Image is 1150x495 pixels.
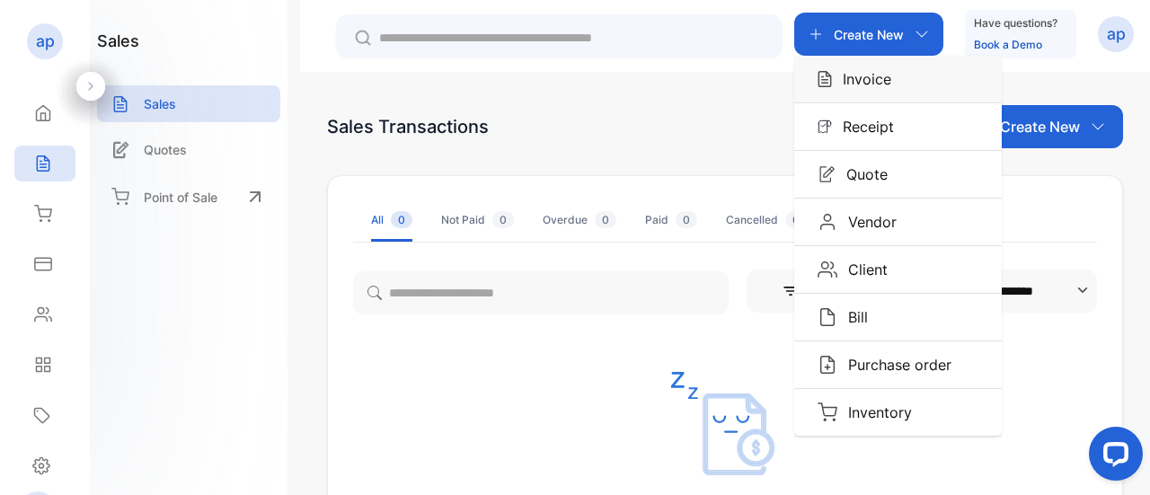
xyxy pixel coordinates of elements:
[832,116,894,137] p: Receipt
[671,372,779,475] img: empty state
[818,355,837,375] img: Icon
[492,211,514,228] span: 0
[818,70,832,88] img: Icon
[818,212,837,232] img: Icon
[818,119,832,134] img: Icon
[1107,22,1126,46] p: ap
[837,402,912,423] p: Inventory
[832,68,891,90] p: Invoice
[144,94,176,113] p: Sales
[785,211,807,228] span: 0
[595,211,616,228] span: 0
[97,131,280,168] a: Quotes
[1098,13,1134,56] button: ap
[327,113,489,140] div: Sales Transactions
[97,85,280,122] a: Sales
[818,402,837,422] img: Icon
[645,212,697,228] div: Paid
[837,259,888,280] p: Client
[974,14,1057,32] p: Have questions?
[834,25,904,44] p: Create New
[726,212,807,228] div: Cancelled
[974,38,1042,51] a: Book a Demo
[543,212,616,228] div: Overdue
[837,211,897,233] p: Vendor
[441,212,514,228] div: Not Paid
[144,140,187,159] p: Quotes
[794,13,943,56] button: Create NewIconInvoiceIconReceiptIconQuoteIconVendorIconClientIconBillIconPurchase orderIconInventory
[982,105,1123,148] button: Create New
[391,211,412,228] span: 0
[371,212,412,228] div: All
[818,165,836,183] img: Icon
[1000,116,1080,137] p: Create New
[818,260,837,279] img: Icon
[36,30,55,53] p: ap
[837,306,868,328] p: Bill
[97,177,280,217] a: Point of Sale
[1075,420,1150,495] iframe: LiveChat chat widget
[676,211,697,228] span: 0
[818,307,837,327] img: Icon
[837,354,951,376] p: Purchase order
[97,29,139,53] h1: sales
[144,188,217,207] p: Point of Sale
[836,164,888,185] p: Quote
